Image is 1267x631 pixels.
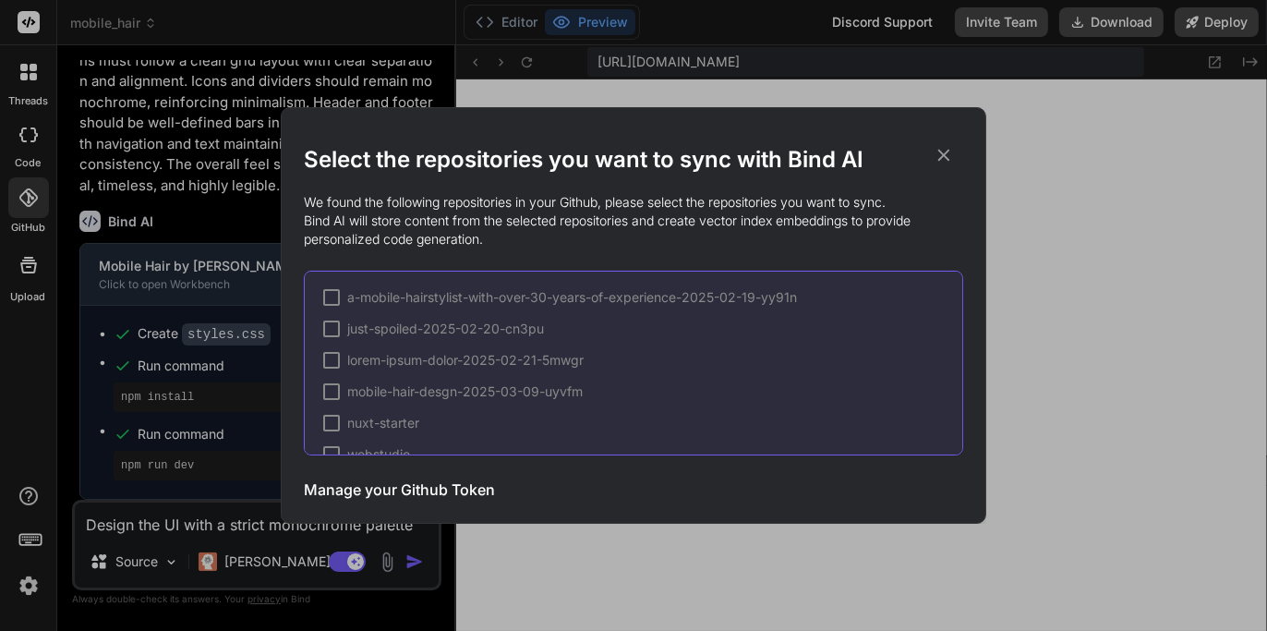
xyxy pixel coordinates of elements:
span: nuxt-starter [347,414,419,432]
h2: Select the repositories you want to sync with Bind AI [304,145,963,175]
h3: Manage your Github Token [304,479,495,501]
span: webstudio [347,445,410,464]
span: a-mobile-hairstylist-with-over-30-years-of-experience-2025-02-19-yy91n [347,288,797,307]
span: mobile-hair-desgn-2025-03-09-uyvfm [347,382,583,401]
span: lorem-ipsum-dolor-2025-02-21-5mwgr [347,351,584,370]
p: We found the following repositories in your Github, please select the repositories you want to sy... [304,193,963,249]
span: just-spoiled-2025-02-20-cn3pu [347,320,544,338]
